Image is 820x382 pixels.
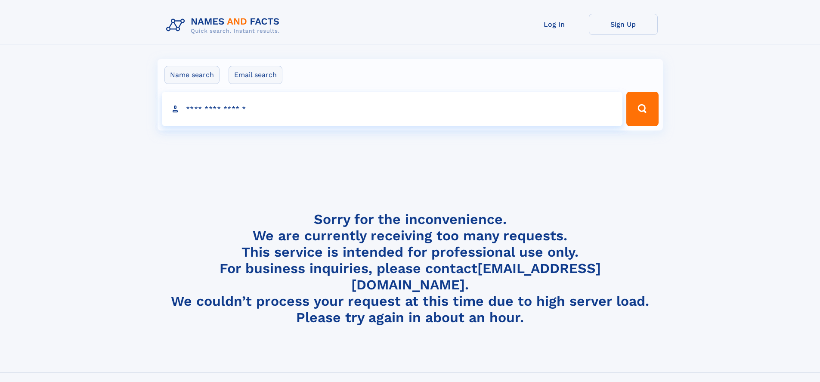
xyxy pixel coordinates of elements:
[163,14,287,37] img: Logo Names and Facts
[229,66,282,84] label: Email search
[626,92,658,126] button: Search Button
[162,92,623,126] input: search input
[520,14,589,35] a: Log In
[164,66,220,84] label: Name search
[589,14,658,35] a: Sign Up
[163,211,658,326] h4: Sorry for the inconvenience. We are currently receiving too many requests. This service is intend...
[351,260,601,293] a: [EMAIL_ADDRESS][DOMAIN_NAME]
